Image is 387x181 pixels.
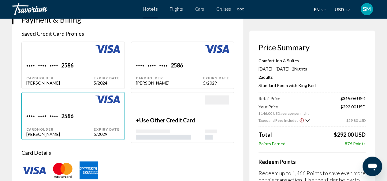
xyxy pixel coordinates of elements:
[340,104,366,115] span: $292.00 USD
[170,7,183,12] a: Flights
[195,7,204,12] a: Cars
[95,95,120,103] img: VISA.svg
[259,111,309,115] span: $146.00 USD average per night
[21,30,234,37] p: Saved Credit Card Profiles
[363,6,371,12] span: SM
[203,76,229,80] div: Expiry Date
[26,76,94,80] div: Cardholder
[259,104,309,109] span: Your Price
[292,66,294,71] span: 2
[259,141,285,146] span: Points Earned
[259,66,366,71] p: [DATE] - [DATE] -
[136,76,203,80] div: Cardholder
[314,5,326,14] button: Change language
[299,117,304,123] button: Show Taxes and Fees disclaimer
[205,45,229,53] img: VISA.svg
[363,157,382,176] iframe: Button to launch messaging window
[94,80,120,85] div: 5/2024
[136,117,205,123] p: +
[143,7,158,12] a: Hotels
[61,62,73,70] div: 2586
[21,166,46,174] img: VISA.svg
[259,118,299,122] span: Taxes and Fees Included
[259,58,366,63] p: Comfort Inn & Suites
[21,149,234,156] p: Card Details
[80,161,98,179] img: AMEX.svg
[26,80,94,85] div: [PERSON_NAME]
[259,43,366,52] h3: Price Summary
[335,7,344,12] span: USD
[237,4,244,14] button: Extra navigation items
[259,74,273,80] span: 2
[171,62,183,70] div: 2586
[203,80,229,85] div: 5/2029
[94,76,120,80] div: Expiry Date
[95,45,120,53] img: VISA.svg
[216,7,231,12] a: Cruises
[12,3,137,15] a: Travorium
[346,118,366,122] span: $29.80 USD
[61,112,73,121] div: 2586
[259,117,310,123] button: Show Taxes and Fees breakdown
[259,83,366,88] p: Standard Room with King Bed
[340,96,366,101] span: $315.06 USD
[50,160,75,180] img: MAST.svg
[94,127,120,131] div: Expiry Date
[335,5,350,14] button: Change currency
[259,96,280,101] span: Retail Price
[261,74,273,80] span: Adults
[334,131,366,138] span: $292.00 USD
[359,3,375,16] button: User Menu
[21,15,234,24] h3: Payment & Billing
[94,131,120,136] div: 5/2029
[26,127,94,131] div: Cardholder
[314,7,320,12] span: en
[259,158,366,165] h4: Redeem Points
[136,80,203,85] div: [PERSON_NAME]
[345,141,366,146] span: 876 Points
[139,117,195,123] span: Use Other Credit Card
[26,131,94,136] div: [PERSON_NAME]
[259,131,272,138] span: Total
[294,66,307,71] span: Nights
